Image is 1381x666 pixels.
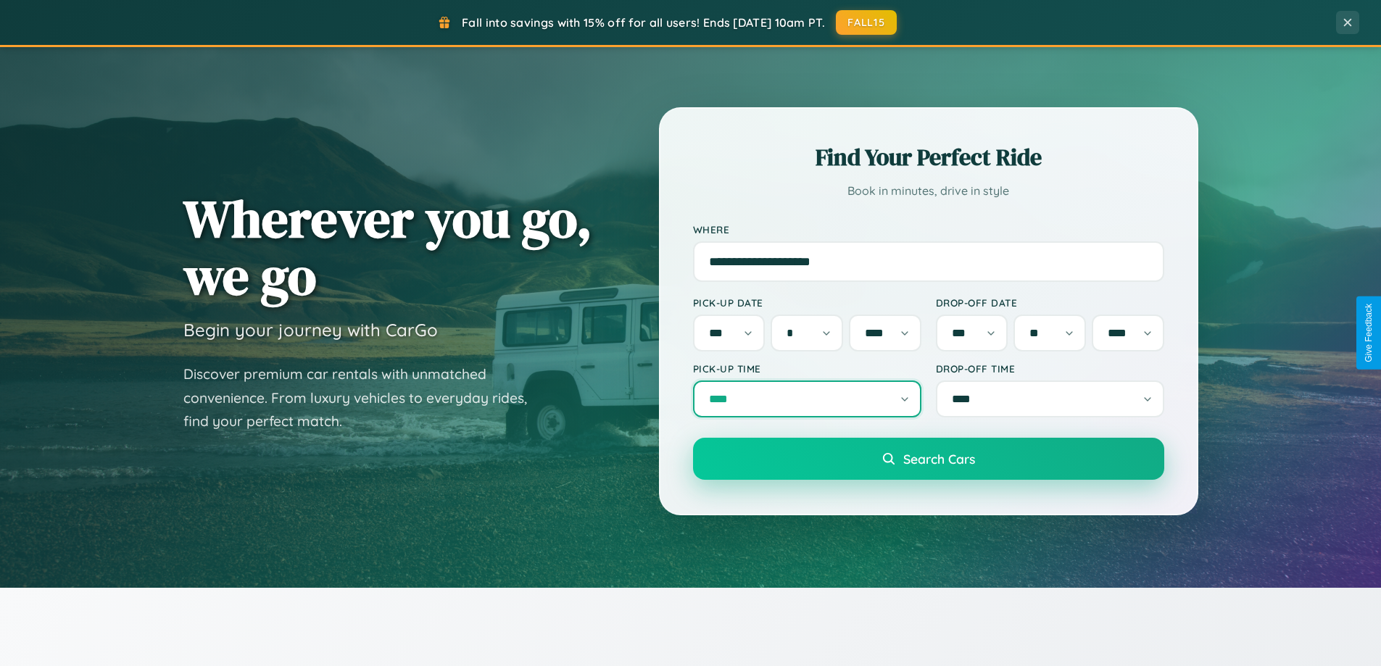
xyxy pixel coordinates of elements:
button: FALL15 [836,10,897,35]
label: Drop-off Date [936,296,1164,309]
label: Pick-up Date [693,296,921,309]
h1: Wherever you go, we go [183,190,592,304]
span: Fall into savings with 15% off for all users! Ends [DATE] 10am PT. [462,15,825,30]
p: Discover premium car rentals with unmatched convenience. From luxury vehicles to everyday rides, ... [183,362,546,433]
p: Book in minutes, drive in style [693,180,1164,201]
div: Give Feedback [1364,304,1374,362]
h3: Begin your journey with CarGo [183,319,438,341]
button: Search Cars [693,438,1164,480]
label: Drop-off Time [936,362,1164,375]
label: Pick-up Time [693,362,921,375]
h2: Find Your Perfect Ride [693,141,1164,173]
label: Where [693,223,1164,236]
span: Search Cars [903,451,975,467]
